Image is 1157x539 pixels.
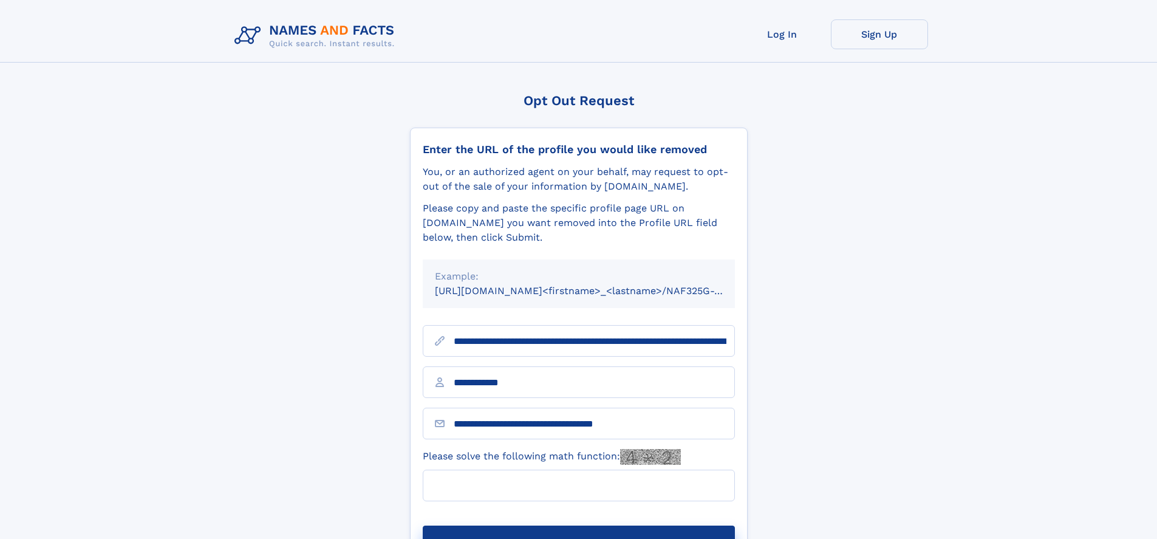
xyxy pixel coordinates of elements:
[423,201,735,245] div: Please copy and paste the specific profile page URL on [DOMAIN_NAME] you want removed into the Pr...
[423,449,681,465] label: Please solve the following math function:
[435,285,758,297] small: [URL][DOMAIN_NAME]<firstname>_<lastname>/NAF325G-xxxxxxxx
[734,19,831,49] a: Log In
[435,269,723,284] div: Example:
[831,19,928,49] a: Sign Up
[410,93,748,108] div: Opt Out Request
[423,165,735,194] div: You, or an authorized agent on your behalf, may request to opt-out of the sale of your informatio...
[230,19,404,52] img: Logo Names and Facts
[423,143,735,156] div: Enter the URL of the profile you would like removed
